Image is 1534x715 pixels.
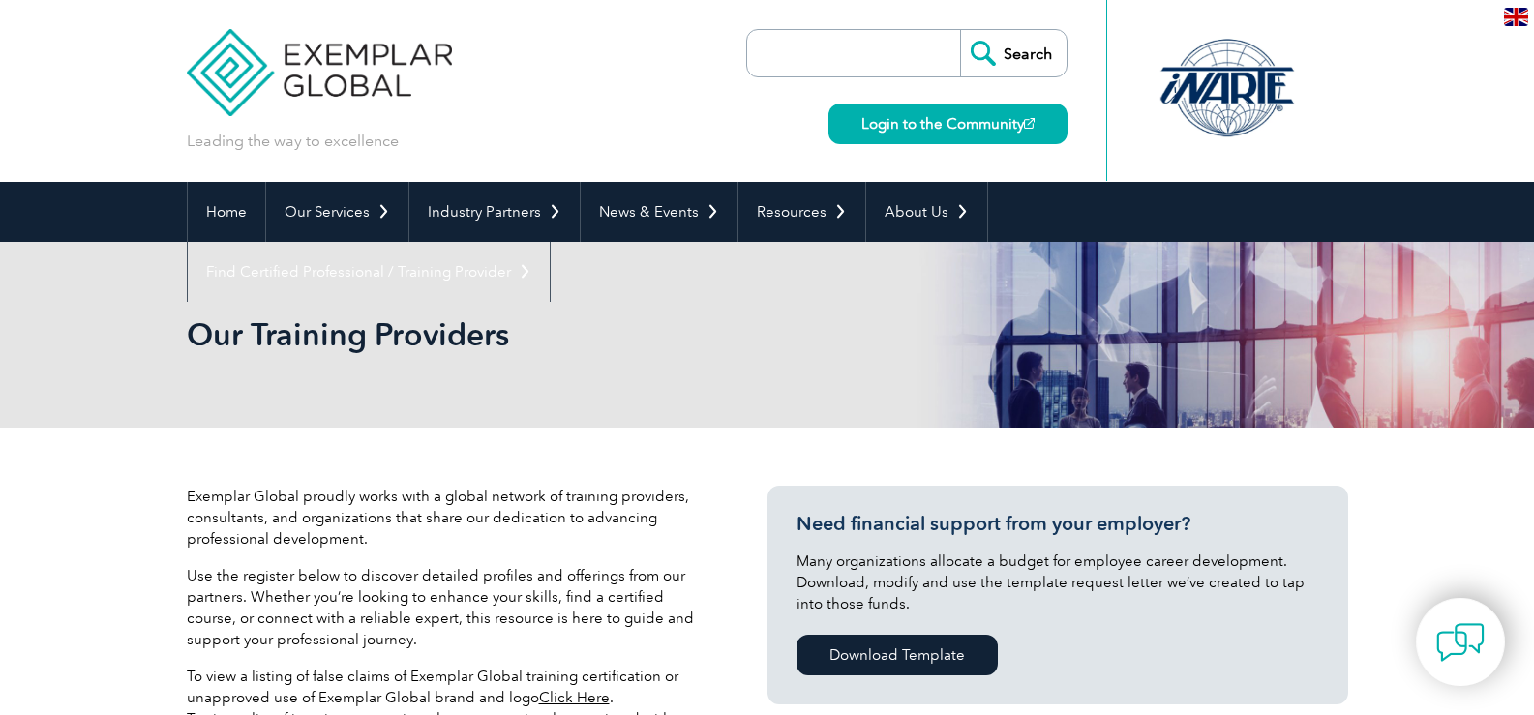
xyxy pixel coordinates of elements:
img: contact-chat.png [1436,618,1485,667]
a: News & Events [581,182,737,242]
a: Find Certified Professional / Training Provider [188,242,550,302]
p: Many organizations allocate a budget for employee career development. Download, modify and use th... [797,551,1319,614]
a: Login to the Community [828,104,1068,144]
a: About Us [866,182,987,242]
p: Use the register below to discover detailed profiles and offerings from our partners. Whether you... [187,565,709,650]
input: Search [960,30,1067,76]
img: en [1504,8,1528,26]
h2: Our Training Providers [187,319,1000,350]
p: Leading the way to excellence [187,131,399,152]
a: Industry Partners [409,182,580,242]
a: Download Template [797,635,998,675]
a: Click Here [539,689,610,706]
a: Our Services [266,182,408,242]
a: Home [188,182,265,242]
a: Resources [738,182,865,242]
h3: Need financial support from your employer? [797,512,1319,536]
p: Exemplar Global proudly works with a global network of training providers, consultants, and organ... [187,486,709,550]
img: open_square.png [1024,118,1035,129]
